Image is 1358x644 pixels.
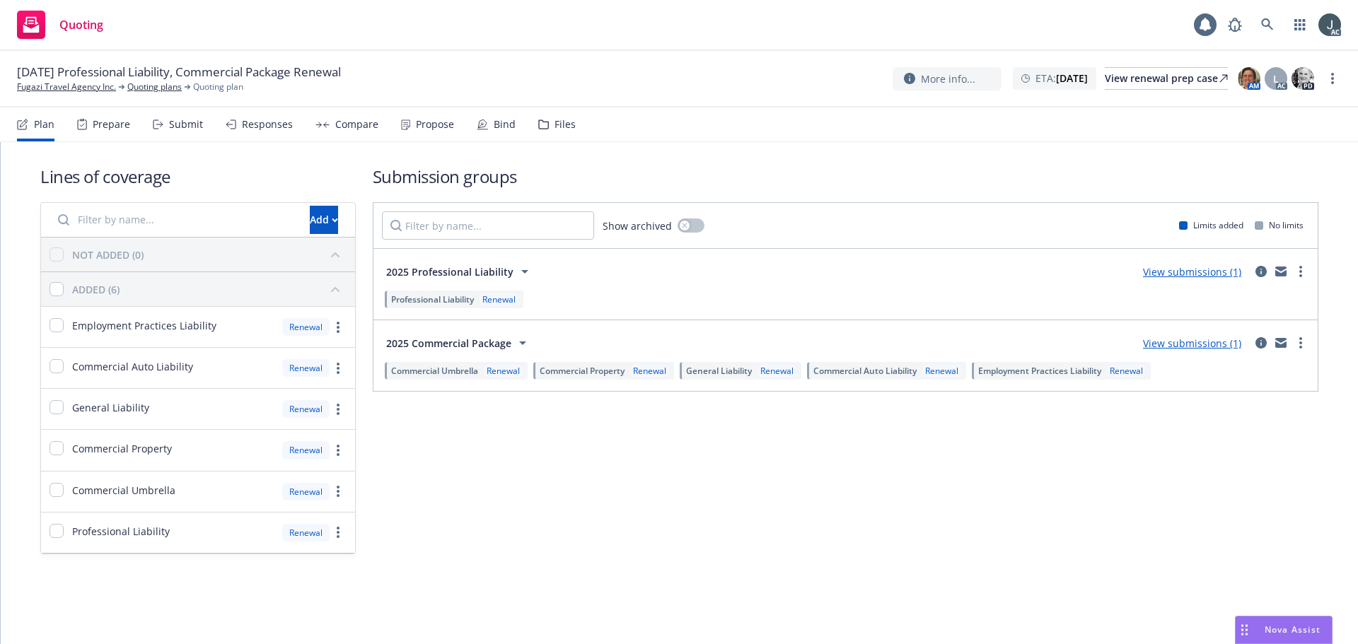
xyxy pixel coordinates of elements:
[1221,11,1249,39] a: Report a Bug
[1236,616,1253,643] div: Drag to move
[1253,11,1282,39] a: Search
[494,119,516,130] div: Bind
[72,524,170,539] span: Professional Liability
[382,211,594,240] input: Filter by name...
[34,119,54,130] div: Plan
[382,329,535,357] button: 2025 Commercial Package
[169,119,203,130] div: Submit
[330,401,347,418] a: more
[72,441,172,456] span: Commercial Property
[686,365,752,377] span: General Liability
[391,365,478,377] span: Commercial Umbrella
[484,365,523,377] div: Renewal
[330,360,347,377] a: more
[540,365,625,377] span: Commercial Property
[72,247,144,262] div: NOT ADDED (0)
[1035,71,1088,86] span: ETA :
[630,365,669,377] div: Renewal
[1056,71,1088,85] strong: [DATE]
[1253,334,1270,351] a: circleInformation
[282,318,330,336] div: Renewal
[72,318,216,333] span: Employment Practices Liability
[72,278,347,300] button: ADDED (6)
[1238,67,1260,90] img: photo
[1255,219,1304,231] div: No limits
[555,119,576,130] div: Files
[93,119,130,130] div: Prepare
[1292,67,1314,90] img: photo
[480,293,518,305] div: Renewal
[1253,263,1270,280] a: circleInformation
[59,19,103,30] span: Quoting
[1235,616,1333,644] button: Nova Assist
[758,365,796,377] div: Renewal
[310,206,338,233] div: Add
[1292,263,1309,280] a: more
[330,483,347,500] a: more
[310,206,338,234] button: Add
[330,319,347,336] a: more
[40,165,356,188] h1: Lines of coverage
[1272,263,1289,280] a: mail
[1105,67,1228,90] a: View renewal prep case
[893,67,1002,90] button: More info...
[1273,71,1279,86] span: L
[1318,13,1341,36] img: photo
[72,400,149,415] span: General Liability
[1265,623,1321,636] span: Nova Assist
[921,71,975,86] span: More info...
[1286,11,1314,39] a: Switch app
[17,64,341,81] span: [DATE] Professional Liability, Commercial Package Renewal
[1143,336,1241,350] a: View submissions (1)
[1272,334,1289,351] a: mail
[813,365,917,377] span: Commercial Auto Liability
[282,524,330,541] div: Renewal
[17,81,116,93] a: Fugazi Travel Agency Inc.
[193,81,243,93] span: Quoting plan
[922,365,961,377] div: Renewal
[282,359,330,377] div: Renewal
[1107,365,1146,377] div: Renewal
[603,218,672,233] span: Show archived
[335,119,378,130] div: Compare
[382,257,538,286] button: 2025 Professional Liability
[127,81,182,93] a: Quoting plans
[978,365,1101,377] span: Employment Practices Liability
[416,119,454,130] div: Propose
[50,206,301,234] input: Filter by name...
[1179,219,1243,231] div: Limits added
[11,5,109,45] a: Quoting
[242,119,293,130] div: Responses
[1292,334,1309,351] a: more
[1143,265,1241,279] a: View submissions (1)
[282,400,330,418] div: Renewal
[1324,70,1341,87] a: more
[330,524,347,541] a: more
[330,442,347,459] a: more
[386,336,511,351] span: 2025 Commercial Package
[391,293,474,305] span: Professional Liability
[72,282,120,297] div: ADDED (6)
[72,243,347,266] button: NOT ADDED (0)
[386,264,513,279] span: 2025 Professional Liability
[282,483,330,500] div: Renewal
[282,441,330,459] div: Renewal
[72,483,175,498] span: Commercial Umbrella
[373,165,1318,188] h1: Submission groups
[1105,68,1228,89] div: View renewal prep case
[72,359,193,374] span: Commercial Auto Liability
